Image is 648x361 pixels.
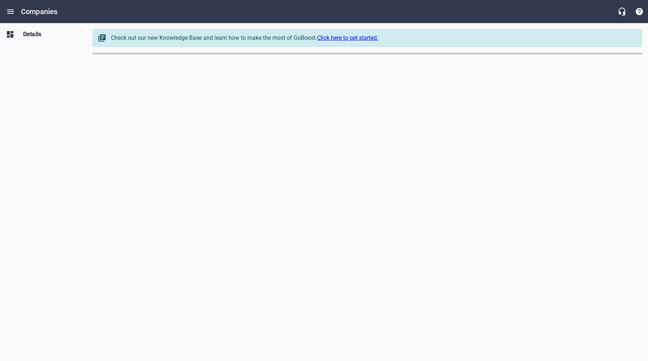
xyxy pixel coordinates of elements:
[23,30,78,39] span: Details
[111,34,635,42] div: Check out our new Knowledge Base and learn how to make the most of GoBoost.
[2,3,19,20] button: Open drawer
[317,34,378,41] a: Click here to get started.
[631,3,648,20] button: Support Portal
[613,3,631,20] button: Live Chat
[21,6,57,17] h6: Companies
